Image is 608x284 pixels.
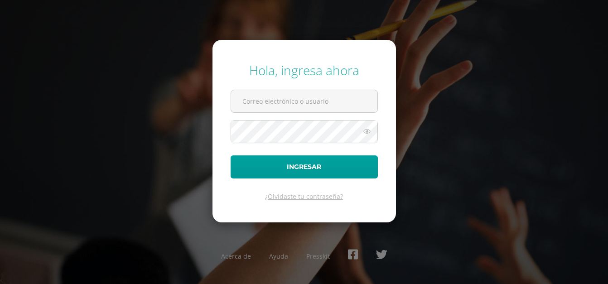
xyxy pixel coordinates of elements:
[306,252,330,260] a: Presskit
[269,252,288,260] a: Ayuda
[265,192,343,201] a: ¿Olvidaste tu contraseña?
[231,155,378,178] button: Ingresar
[231,62,378,79] div: Hola, ingresa ahora
[231,90,377,112] input: Correo electrónico o usuario
[221,252,251,260] a: Acerca de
